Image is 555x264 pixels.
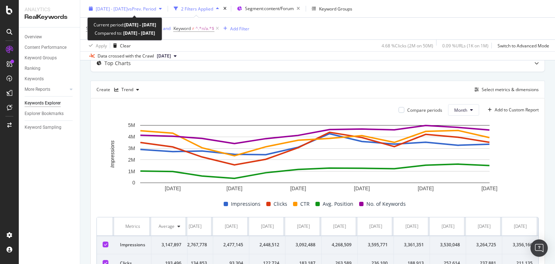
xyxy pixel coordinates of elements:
[104,60,131,67] div: Top Charts
[25,99,75,107] a: Keywords Explorer
[25,54,57,62] div: Keyword Groups
[157,242,181,248] div: 3,147,897
[128,169,135,174] text: 1M
[192,25,194,31] span: ≠
[495,40,549,51] button: Switch to Advanced Mode
[154,52,180,60] button: [DATE]
[25,86,50,93] div: More Reports
[96,5,128,12] span: [DATE] - [DATE]
[255,242,279,248] div: 2,448,512
[110,40,131,51] button: Clear
[25,54,75,62] a: Keyword Groups
[220,24,249,33] button: Add Filter
[96,84,142,95] div: Create
[274,200,287,208] span: Clicks
[472,85,539,94] button: Select metrics & dimensions
[189,223,202,230] div: [DATE]
[128,134,135,140] text: 4M
[25,44,66,51] div: Content Performance
[173,25,191,31] span: Keyword
[25,65,40,72] div: Ranking
[98,53,154,59] div: Data crossed with the Crawl
[163,25,171,32] button: and
[96,122,533,194] svg: A chart.
[25,75,75,83] a: Keywords
[157,53,171,59] span: 2025 Apr. 7th
[300,200,310,208] span: CTR
[309,3,355,14] button: Keyword Groups
[120,42,131,48] div: Clear
[407,107,442,113] div: Compare periods
[472,242,496,248] div: 3,264,725
[128,157,135,163] text: 2M
[94,21,156,29] div: Current period:
[114,236,151,254] td: Impressions
[231,200,261,208] span: Impressions
[86,40,107,51] button: Apply
[436,242,460,248] div: 3,530,048
[25,110,64,118] div: Explorer Bookmarks
[86,3,165,14] button: [DATE] - [DATE]vsPrev. Period
[25,65,75,72] a: Ranking
[478,223,491,230] div: [DATE]
[382,42,433,48] div: 4.68 % Clicks ( 2M on 50M )
[122,30,155,36] b: [DATE] - [DATE]
[498,42,549,48] div: Switch to Advanced Mode
[132,180,135,186] text: 0
[225,223,238,230] div: [DATE]
[363,242,388,248] div: 3,595,771
[442,223,455,230] div: [DATE]
[25,99,61,107] div: Keywords Explorer
[183,242,207,248] div: 2,767,778
[234,3,303,14] button: Segment:content/Forum
[323,200,353,208] span: Avg. Position
[159,223,175,230] div: Average
[290,186,306,191] text: [DATE]
[25,75,44,83] div: Keywords
[25,86,68,93] a: More Reports
[96,42,107,48] div: Apply
[481,186,497,191] text: [DATE]
[25,124,61,131] div: Keyword Sampling
[261,223,274,230] div: [DATE]
[25,33,75,41] a: Overview
[25,33,42,41] div: Overview
[25,13,74,21] div: RealKeywords
[165,186,181,191] text: [DATE]
[25,44,75,51] a: Content Performance
[181,5,213,12] div: 2 Filters Applied
[222,5,228,12] div: times
[405,223,418,230] div: [DATE]
[291,242,315,248] div: 3,092,488
[514,223,527,230] div: [DATE]
[128,5,156,12] span: vs Prev. Period
[121,88,133,92] div: Trend
[495,108,539,112] div: Add to Custom Report
[124,22,156,28] b: [DATE] - [DATE]
[297,223,310,230] div: [DATE]
[230,25,249,31] div: Add Filter
[448,104,479,116] button: Month
[333,223,346,230] div: [DATE]
[171,3,222,14] button: 2 Filters Applied
[485,104,539,116] button: Add to Custom Report
[128,123,135,128] text: 5M
[400,242,424,248] div: 3,361,351
[366,200,406,208] span: No. of Keywords
[327,242,352,248] div: 4,268,509
[111,84,142,95] button: Trend
[25,6,74,13] div: Analytics
[109,141,115,168] text: Impressions
[530,239,548,257] div: Open Intercom Messenger
[227,186,242,191] text: [DATE]
[245,5,294,12] span: Segment: content/Forum
[219,242,243,248] div: 2,477,145
[25,124,75,131] a: Keyword Sampling
[508,242,533,248] div: 3,356,166
[25,110,75,118] a: Explorer Bookmarks
[482,86,539,93] div: Select metrics & dimensions
[163,25,171,31] div: and
[95,29,155,37] div: Compared to:
[418,186,434,191] text: [DATE]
